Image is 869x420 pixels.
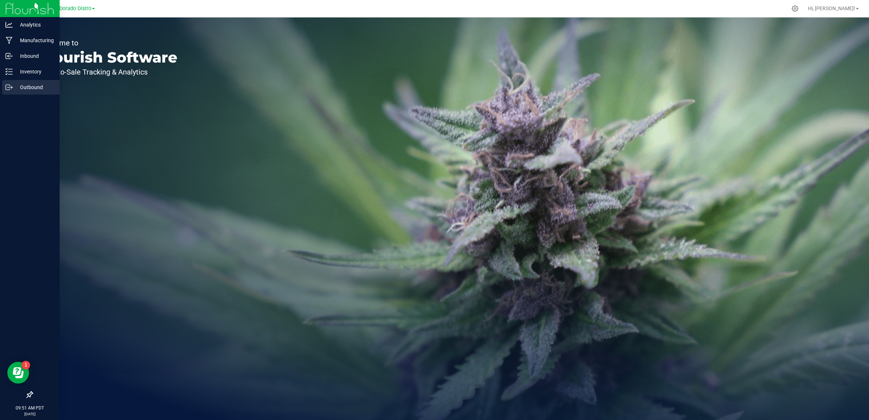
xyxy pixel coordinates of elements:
[5,84,13,91] inline-svg: Outbound
[13,36,56,45] p: Manufacturing
[3,405,56,411] p: 09:51 AM PDT
[808,5,855,11] span: Hi, [PERSON_NAME]!
[5,52,13,60] inline-svg: Inbound
[7,362,29,384] iframe: Resource center
[790,5,800,12] div: Manage settings
[39,50,177,65] p: Flourish Software
[13,67,56,76] p: Inventory
[5,68,13,75] inline-svg: Inventory
[53,5,91,12] span: El Dorado Distro
[13,20,56,29] p: Analytics
[5,21,13,28] inline-svg: Analytics
[3,411,56,417] p: [DATE]
[39,68,177,76] p: Seed-to-Sale Tracking & Analytics
[13,83,56,92] p: Outbound
[21,361,30,369] iframe: Resource center unread badge
[13,52,56,60] p: Inbound
[39,39,177,47] p: Welcome to
[5,37,13,44] inline-svg: Manufacturing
